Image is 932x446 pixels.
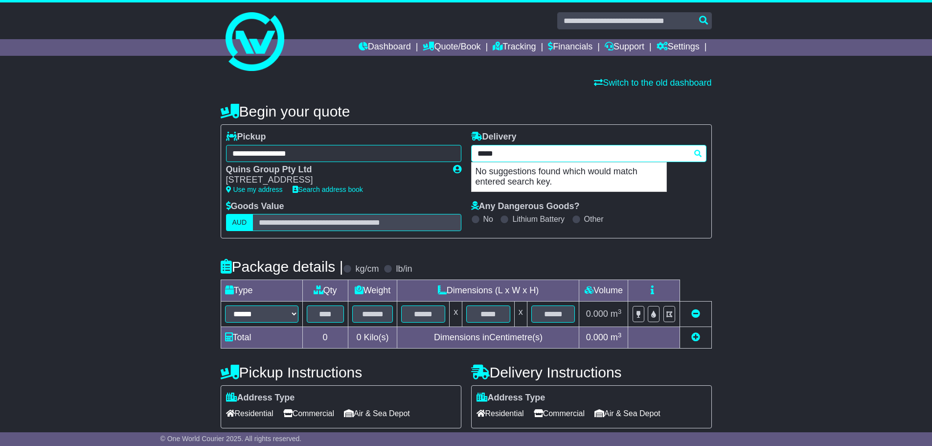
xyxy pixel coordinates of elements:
label: Pickup [226,132,266,142]
label: Other [584,214,604,224]
label: Any Dangerous Goods? [471,201,580,212]
td: Dimensions in Centimetre(s) [397,327,579,349]
a: Use my address [226,186,283,193]
label: Address Type [477,393,546,403]
span: 0.000 [586,309,608,319]
a: Support [605,39,644,56]
span: Residential [226,406,273,421]
span: Residential [477,406,524,421]
td: x [450,302,462,327]
a: Settings [657,39,700,56]
a: Tracking [493,39,536,56]
a: Quote/Book [423,39,480,56]
span: m [611,309,622,319]
span: Air & Sea Depot [344,406,410,421]
span: 0 [356,332,361,342]
sup: 3 [618,308,622,315]
a: Dashboard [359,39,411,56]
span: m [611,332,622,342]
typeahead: Please provide city [471,145,706,162]
td: Total [221,327,302,349]
label: Address Type [226,393,295,403]
span: 0.000 [586,332,608,342]
label: lb/in [396,264,412,275]
h4: Begin your quote [221,103,712,119]
h4: Delivery Instructions [471,364,712,380]
td: 0 [302,327,348,349]
td: Dimensions (L x W x H) [397,280,579,302]
span: Commercial [534,406,585,421]
div: Quins Group Pty Ltd [226,164,443,175]
label: kg/cm [355,264,379,275]
td: x [514,302,527,327]
td: Type [221,280,302,302]
a: Remove this item [691,309,700,319]
span: © One World Courier 2025. All rights reserved. [160,435,302,443]
td: Qty [302,280,348,302]
div: [STREET_ADDRESS] [226,175,443,186]
a: Financials [548,39,592,56]
span: Air & Sea Depot [594,406,660,421]
a: Add new item [691,332,700,342]
sup: 3 [618,331,622,339]
label: No [483,214,493,224]
h4: Package details | [221,258,343,275]
label: AUD [226,214,253,231]
label: Lithium Battery [512,214,565,224]
td: Kilo(s) [348,327,397,349]
a: Search address book [293,186,363,193]
td: Weight [348,280,397,302]
label: Goods Value [226,201,284,212]
label: Delivery [471,132,517,142]
p: No suggestions found which would match entered search key. [472,163,666,191]
td: Volume [579,280,628,302]
h4: Pickup Instructions [221,364,461,380]
a: Switch to the old dashboard [594,78,711,88]
span: Commercial [283,406,334,421]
